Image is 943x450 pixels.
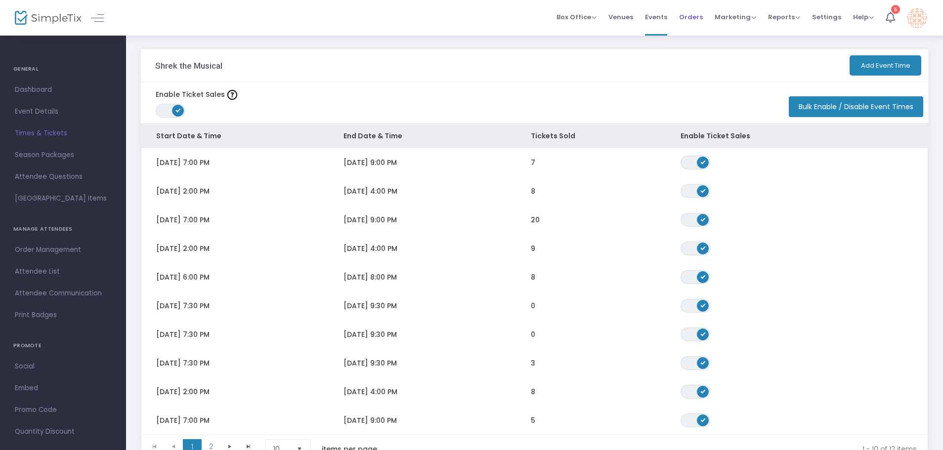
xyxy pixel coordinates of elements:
[700,188,705,193] span: ON
[13,336,113,356] h4: PROMOTE
[156,215,210,225] span: [DATE] 7:00 PM
[343,244,397,253] span: [DATE] 4:00 PM
[789,96,923,117] button: Bulk Enable / Disable Event Times
[141,123,329,148] th: Start Date & Time
[666,123,778,148] th: Enable Ticket Sales
[700,303,705,308] span: ON
[343,387,397,397] span: [DATE] 4:00 PM
[15,83,111,96] span: Dashboard
[531,215,540,225] span: 20
[850,55,921,76] button: Add Event Time
[700,274,705,279] span: ON
[13,219,113,239] h4: MANAGE ATTENDEES
[15,404,111,416] span: Promo Code
[531,158,535,167] span: 7
[343,272,397,282] span: [DATE] 8:00 PM
[15,425,111,438] span: Quantity Discount
[156,272,210,282] span: [DATE] 6:00 PM
[343,329,397,339] span: [DATE] 9:30 PM
[531,186,535,196] span: 8
[15,105,111,118] span: Event Details
[531,329,535,339] span: 0
[156,244,210,253] span: [DATE] 2:00 PM
[700,217,705,222] span: ON
[812,4,841,30] span: Settings
[156,89,237,100] label: Enable Ticket Sales
[15,192,111,205] span: [GEOGRAPHIC_DATA] Items
[156,358,210,368] span: [DATE] 7:30 PM
[156,387,210,397] span: [DATE] 2:00 PM
[343,158,397,167] span: [DATE] 9:00 PM
[156,415,210,425] span: [DATE] 7:00 PM
[329,123,516,148] th: End Date & Time
[15,127,111,140] span: Times & Tickets
[343,186,397,196] span: [DATE] 4:00 PM
[156,158,210,167] span: [DATE] 7:00 PM
[227,90,237,100] img: question-mark
[700,360,705,365] span: ON
[768,12,800,22] span: Reports
[700,417,705,422] span: ON
[156,186,210,196] span: [DATE] 2:00 PM
[715,12,756,22] span: Marketing
[176,108,181,113] span: ON
[155,61,222,71] h3: Shrek the Musical
[15,244,111,256] span: Order Management
[343,358,397,368] span: [DATE] 9:30 PM
[15,287,111,300] span: Attendee Communication
[557,12,597,22] span: Box Office
[531,358,535,368] span: 3
[15,382,111,395] span: Embed
[531,415,535,425] span: 5
[15,170,111,183] span: Attendee Questions
[343,215,397,225] span: [DATE] 9:00 PM
[531,387,535,397] span: 8
[516,123,666,148] th: Tickets Sold
[531,244,535,253] span: 9
[343,301,397,311] span: [DATE] 9:30 PM
[343,415,397,425] span: [DATE] 9:00 PM
[15,149,111,162] span: Season Packages
[700,160,705,164] span: ON
[700,331,705,336] span: ON
[645,4,667,30] span: Events
[679,4,703,30] span: Orders
[15,265,111,278] span: Attendee List
[700,245,705,250] span: ON
[141,123,928,435] div: Data table
[531,272,535,282] span: 8
[15,309,111,322] span: Print Badges
[15,360,111,373] span: Social
[608,4,633,30] span: Venues
[13,59,113,79] h4: GENERAL
[156,301,210,311] span: [DATE] 7:30 PM
[156,329,210,339] span: [DATE] 7:30 PM
[700,389,705,394] span: ON
[853,12,874,22] span: Help
[531,301,535,311] span: 0
[891,5,900,14] div: 5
